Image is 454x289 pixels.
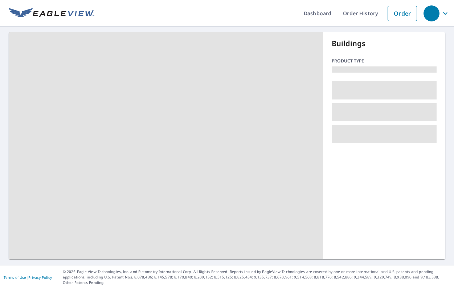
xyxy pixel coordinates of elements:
p: Product type [332,58,437,64]
p: Buildings [332,38,437,49]
a: Privacy Policy [28,275,52,280]
p: © 2025 Eagle View Technologies, Inc. and Pictometry International Corp. All Rights Reserved. Repo... [63,269,450,285]
a: Terms of Use [4,275,26,280]
img: EV Logo [9,8,94,19]
p: | [4,275,52,280]
a: Order [388,6,417,21]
